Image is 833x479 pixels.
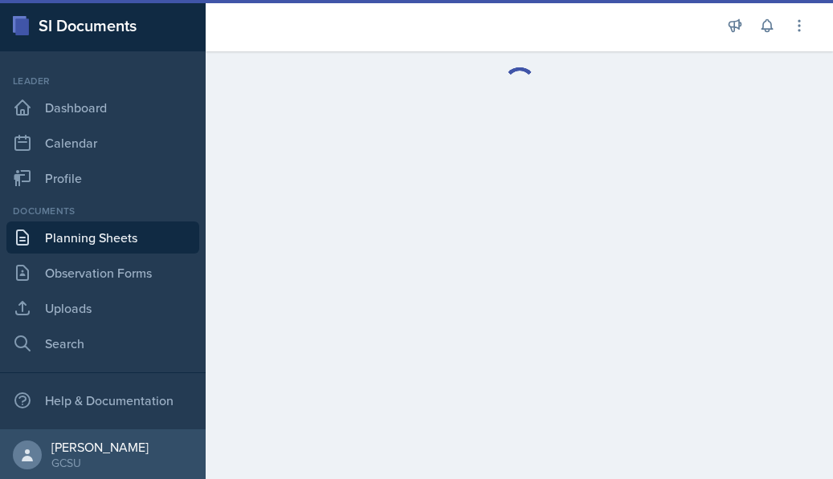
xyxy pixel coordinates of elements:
[6,162,199,194] a: Profile
[6,292,199,324] a: Uploads
[6,221,199,254] a: Planning Sheets
[6,127,199,159] a: Calendar
[6,91,199,124] a: Dashboard
[6,384,199,416] div: Help & Documentation
[51,455,149,471] div: GCSU
[6,327,199,359] a: Search
[6,204,199,218] div: Documents
[6,257,199,289] a: Observation Forms
[6,74,199,88] div: Leader
[51,439,149,455] div: [PERSON_NAME]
